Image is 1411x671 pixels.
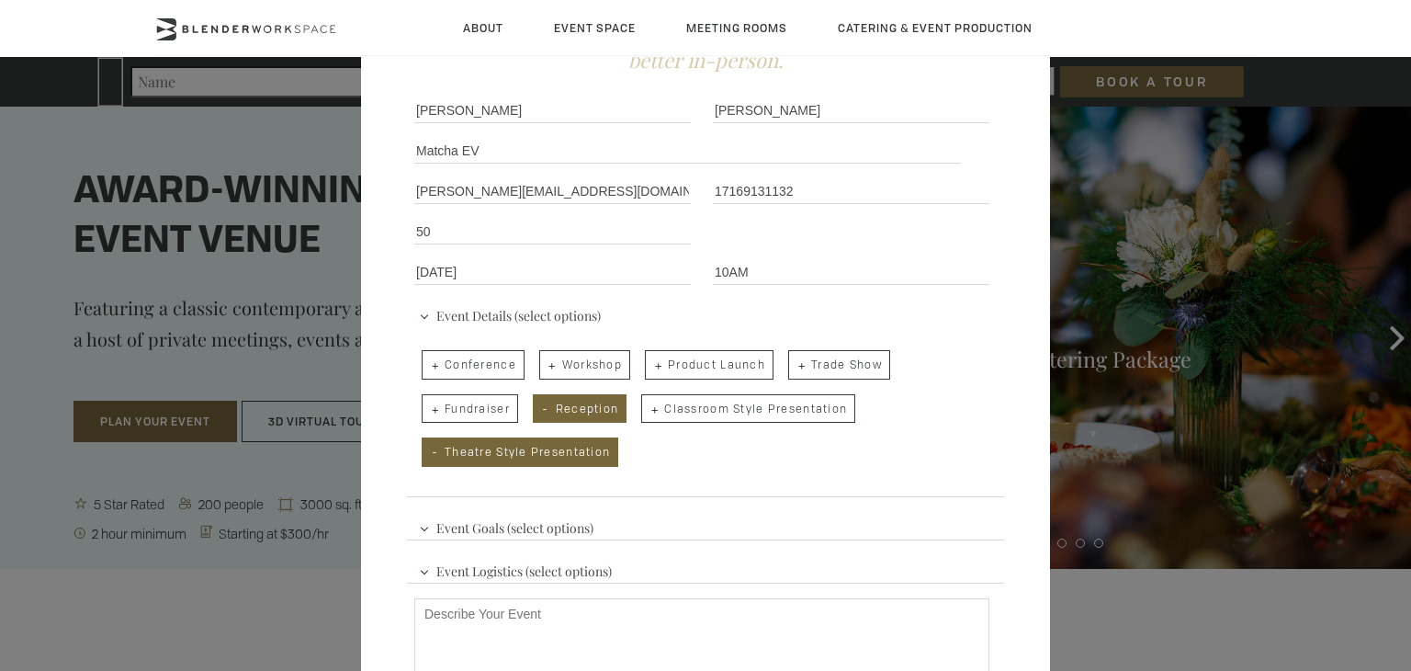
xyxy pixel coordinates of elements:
iframe: Chat Widget [1081,437,1411,671]
input: Phone Number [713,178,989,204]
input: Event Date [414,259,691,285]
input: Email Address * [414,178,691,204]
input: Company Name [414,138,961,164]
input: Last Name [713,97,989,123]
span: Classroom Style Presentation [641,394,855,424]
span: Reception [533,394,627,424]
span: Conference [422,350,525,380]
span: Event Goals (select options) [414,512,598,540]
input: Start Time [713,259,989,285]
span: Workshop [539,350,630,380]
input: Number of Attendees [414,219,691,245]
span: Fundraiser [422,394,518,424]
span: Event Details (select options) [414,300,605,327]
span: Product Launch [645,350,773,380]
span: Event Logistics (select options) [414,555,616,583]
span: Trade Show [788,350,890,380]
input: First Name [414,97,691,123]
span: better in-person. [628,46,784,74]
span: Theatre Style Presentation [422,438,618,467]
